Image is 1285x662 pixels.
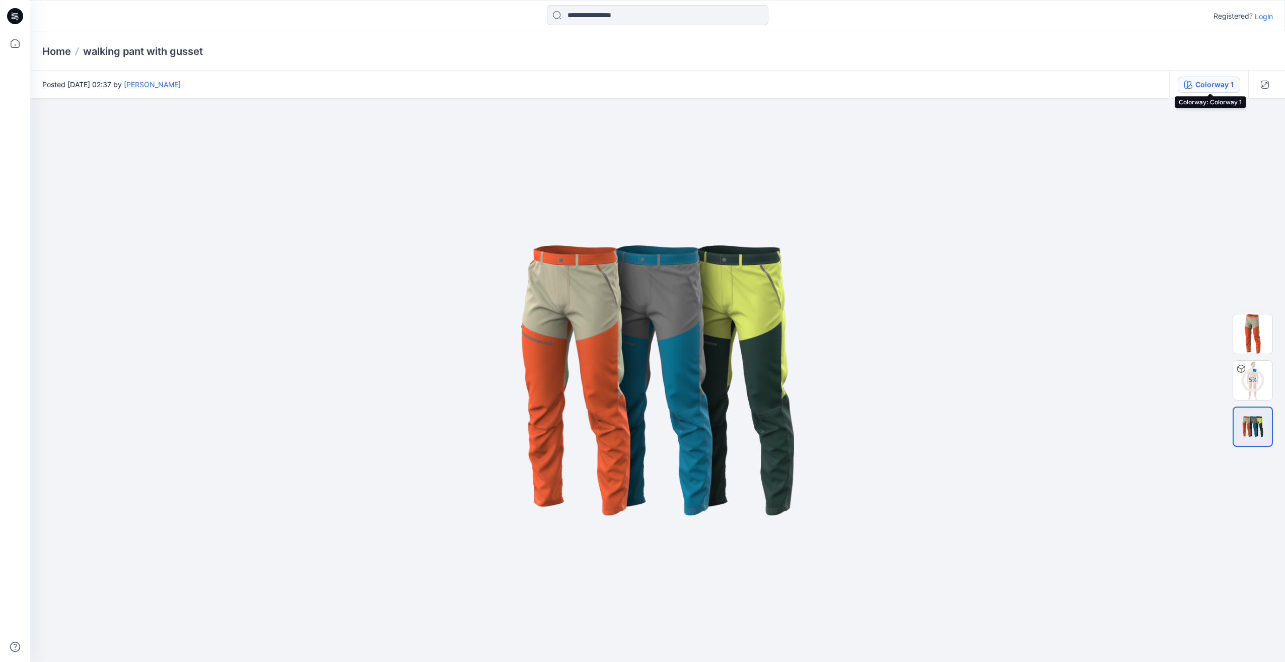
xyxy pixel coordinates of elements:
[42,79,181,90] span: Posted [DATE] 02:37 by
[1178,77,1240,93] button: Colorway 1
[1234,415,1272,438] img: All colorways
[406,229,909,532] img: eyJhbGciOiJIUzI1NiIsImtpZCI6IjAiLCJzbHQiOiJzZXMiLCJ0eXAiOiJKV1QifQ.eyJkYXRhIjp7InR5cGUiOiJzdG9yYW...
[1241,376,1265,384] div: 5 %
[1233,361,1272,400] img: walking pant with gusset Colorway 1
[1195,79,1234,90] div: Colorway 1
[42,44,71,58] a: Home
[1255,11,1273,22] p: Login
[83,44,203,58] p: walking pant with gusset
[1213,10,1253,22] p: Registered?
[1233,314,1272,354] img: Colorway Cover
[124,80,181,89] a: [PERSON_NAME]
